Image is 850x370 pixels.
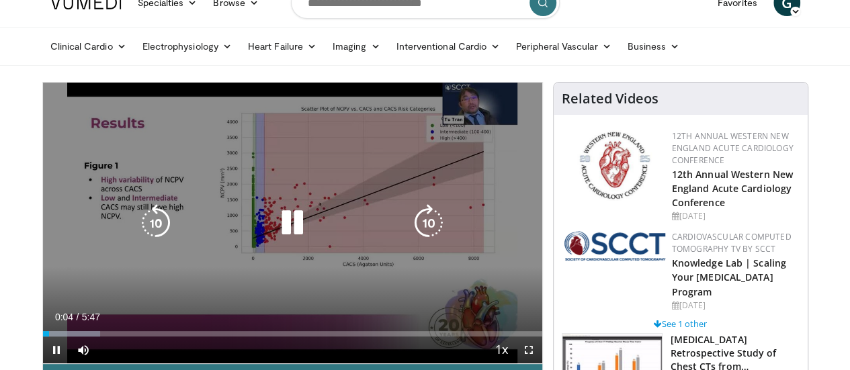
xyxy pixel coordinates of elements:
[82,312,100,322] span: 5:47
[564,231,665,261] img: 51a70120-4f25-49cc-93a4-67582377e75f.png.150x105_q85_autocrop_double_scale_upscale_version-0.2.png
[562,91,658,107] h4: Related Videos
[240,33,325,60] a: Heart Failure
[325,33,388,60] a: Imaging
[134,33,240,60] a: Electrophysiology
[654,318,707,330] a: See 1 other
[43,331,542,336] div: Progress Bar
[619,33,687,60] a: Business
[672,231,792,255] a: Cardiovascular Computed Tomography TV by SCCT
[672,210,797,222] div: [DATE]
[672,299,797,312] div: [DATE]
[43,83,542,364] video-js: Video Player
[77,312,79,322] span: /
[515,336,542,363] button: Fullscreen
[672,130,794,166] a: 12th Annual Western New England Acute Cardiology Conference
[43,336,70,363] button: Pause
[388,33,509,60] a: Interventional Cardio
[488,336,515,363] button: Playback Rate
[672,168,793,209] a: 12th Annual Western New England Acute Cardiology Conference
[508,33,619,60] a: Peripheral Vascular
[577,130,652,201] img: 0954f259-7907-4053-a817-32a96463ecc8.png.150x105_q85_autocrop_double_scale_upscale_version-0.2.png
[70,336,97,363] button: Mute
[55,312,73,322] span: 0:04
[672,257,786,297] a: Knowledge Lab | Scaling Your [MEDICAL_DATA] Program
[42,33,134,60] a: Clinical Cardio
